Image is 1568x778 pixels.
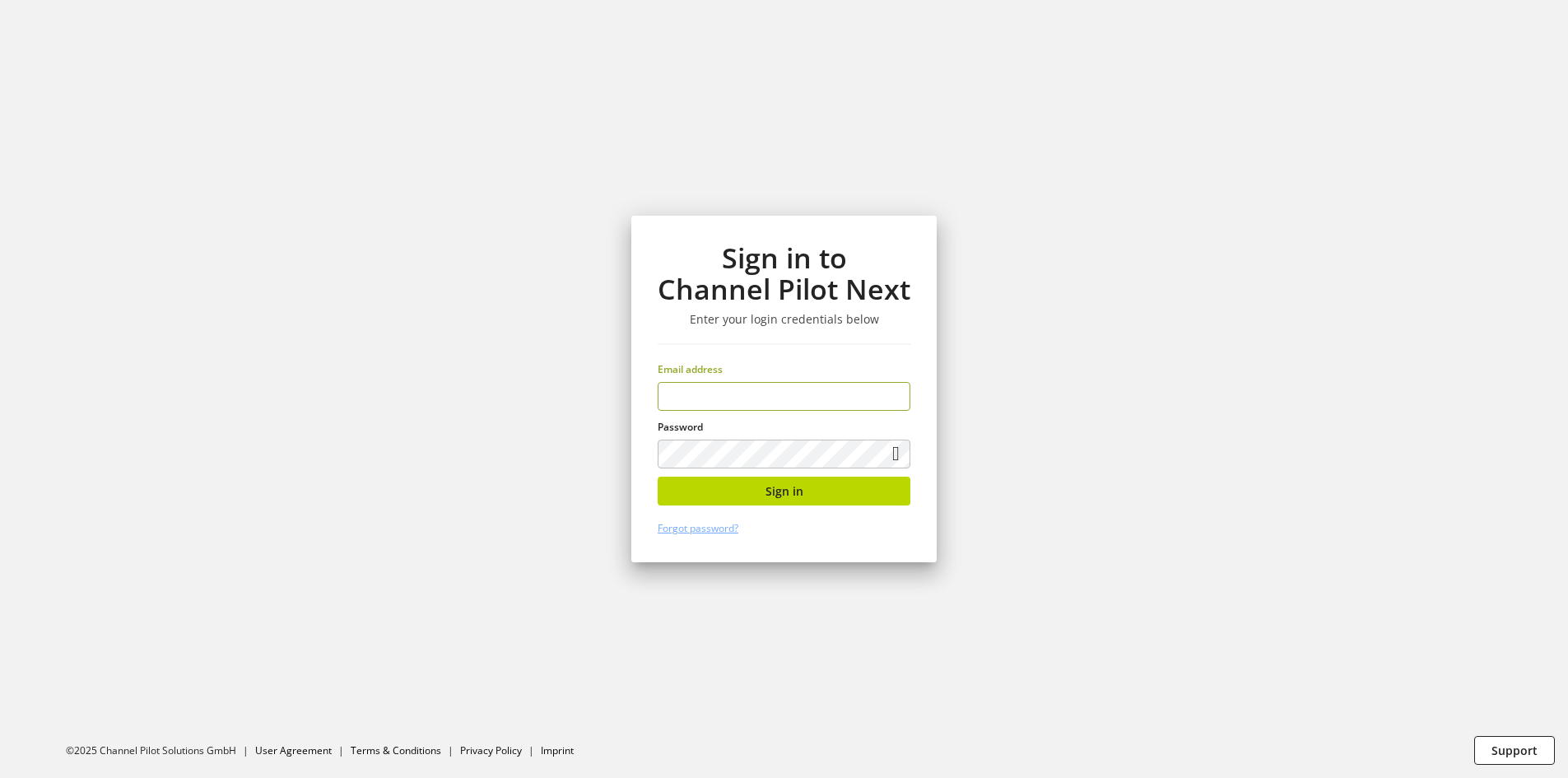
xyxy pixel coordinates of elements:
a: User Agreement [255,743,332,757]
a: Imprint [541,743,574,757]
span: Support [1491,742,1538,759]
span: Sign in [765,482,803,500]
button: Sign in [658,477,910,505]
h3: Enter your login credentials below [658,312,910,327]
h1: Sign in to Channel Pilot Next [658,242,910,305]
a: Terms & Conditions [351,743,441,757]
button: Support [1474,736,1555,765]
span: Email address [658,362,723,376]
a: Privacy Policy [460,743,522,757]
li: ©2025 Channel Pilot Solutions GmbH [66,743,255,758]
a: Forgot password? [658,521,738,535]
span: Password [658,420,703,434]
